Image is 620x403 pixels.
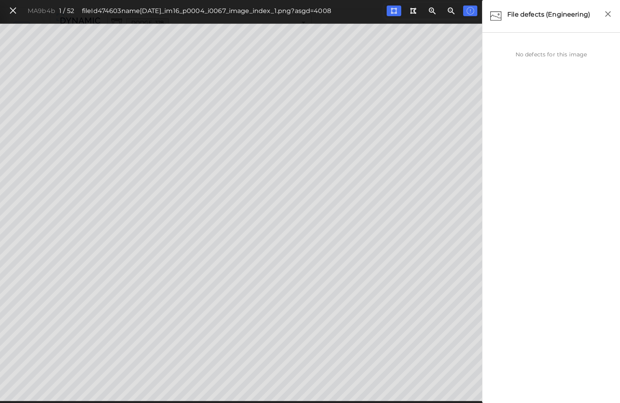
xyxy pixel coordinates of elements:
[28,6,55,16] div: MA9b4b
[486,50,616,59] div: No defects for this image
[82,6,331,16] div: fileId 474603 name [DATE]_im16_p0004_i0067_image_index_1.png?asgd=4008
[59,6,74,16] div: 1 / 52
[505,8,600,24] div: File defects (Engineering)
[586,368,614,397] iframe: Chat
